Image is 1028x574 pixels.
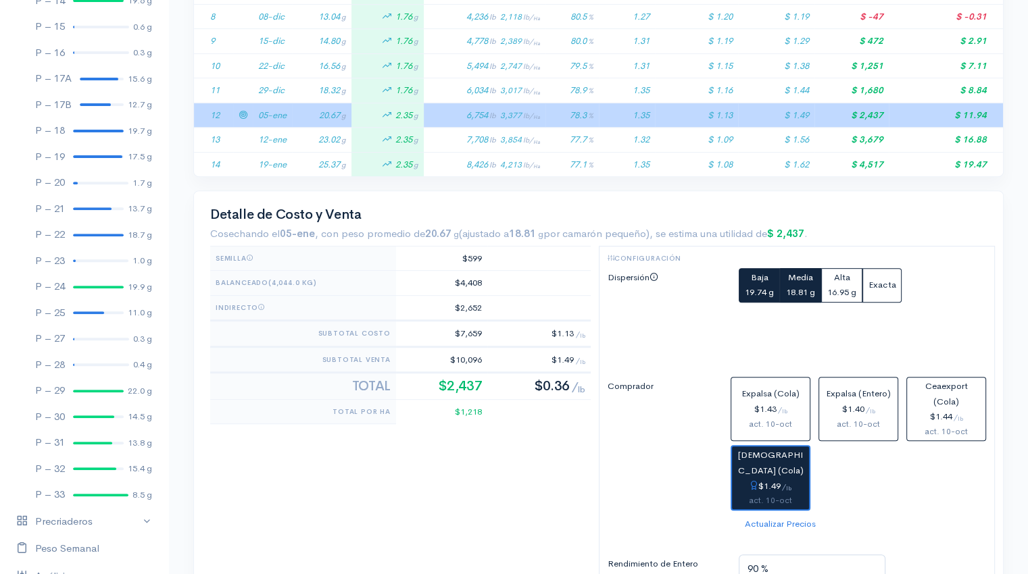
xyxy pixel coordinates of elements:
[424,78,546,103] td: 6,034
[814,128,889,153] td: $ 3,679
[424,152,546,176] td: 8,426
[454,228,459,240] small: g
[253,152,292,176] td: 19-ene
[292,128,351,153] td: 23.02
[424,128,546,153] td: 7,708
[576,329,585,338] span: /
[424,4,546,29] td: 4,236
[253,103,292,128] td: 05-ene
[493,379,585,394] h2: $0.36
[500,159,540,170] span: 4,213
[210,226,987,242] div: Cosechando el , con peso promedio de , se estima una utilidad de .
[741,388,800,399] span: Expalsa (Cola)
[925,380,968,407] span: Ceaexport (Cola)
[459,227,650,240] span: (ajustado a por camarón pequeño)
[500,85,540,96] span: 3,017
[599,268,731,357] label: Dispersión
[533,90,540,96] sub: Ha
[210,271,396,296] th: Balanceado
[35,409,65,425] div: P – 30
[588,160,593,169] span: %
[216,379,391,394] h2: Total
[128,306,152,319] div: 11.0 g
[489,86,496,95] span: lb
[599,29,655,54] td: 1.31
[731,377,810,441] button: Expalsa (Cola)$1.43/lbact. 10-oct
[588,86,593,95] span: %
[523,37,540,46] span: lb/
[210,207,987,222] h2: Detalle de Costo y Venta
[784,84,809,96] span: $ 1.44
[523,136,540,145] span: lb/
[912,409,980,425] div: $1.44
[133,20,152,34] div: 0.6 g
[414,160,418,169] span: g
[341,160,346,169] span: g
[866,405,875,414] span: /
[500,36,540,47] span: 2,389
[500,11,540,22] span: 2,118
[958,415,963,422] sub: lb
[533,41,540,47] sub: Ha
[827,286,856,298] small: 16.95 g
[425,227,459,240] strong: 20.67
[210,84,220,96] span: 11
[414,12,418,22] span: g
[128,280,152,294] div: 19.9 g
[825,417,892,432] div: act. 10-oct
[599,4,655,29] td: 1.27
[500,134,540,145] span: 3,854
[133,332,152,346] div: 0.3 g
[538,228,543,240] small: g
[545,29,599,54] td: 80.0
[489,111,496,120] span: lb
[253,29,292,54] td: 15-dic
[253,128,292,153] td: 12-ene
[782,481,791,491] span: /
[578,384,585,395] sub: lb
[572,380,585,394] span: /
[737,494,804,508] div: act. 10-oct
[489,36,496,46] span: lb
[814,53,889,78] td: $ 1,251
[814,78,889,103] td: $ 1,680
[351,53,424,78] td: 1.76
[401,379,482,394] h2: $2,437
[210,60,220,72] span: 10
[599,53,655,78] td: 1.31
[128,202,152,215] div: 13.7 g
[731,445,810,511] button: [DEMOGRAPHIC_DATA] (Cola)$1.49/lbact. 10-oct
[523,13,540,22] span: lb/
[351,103,424,128] td: 2.35
[210,35,215,47] span: 9
[35,253,65,269] div: P – 23
[545,4,599,29] td: 80.5
[35,45,65,61] div: P – 16
[778,405,787,414] span: /
[786,286,815,298] small: 18.81 g
[341,135,346,145] span: g
[870,408,875,415] sub: lb
[954,412,963,421] span: /
[868,279,896,290] span: Exacta
[599,78,655,103] td: 1.35
[737,479,804,494] div: $1.49
[351,152,424,176] td: 2.35
[821,268,862,303] button: Alta16.95 g
[576,355,585,365] span: /
[35,357,65,373] div: P – 28
[253,4,292,29] td: 08-dic
[128,228,152,242] div: 18.7 g
[889,78,1003,103] td: $ 8.84
[784,109,809,121] span: $ 1.49
[132,488,152,502] div: 8.5 g
[253,78,292,103] td: 29-dic
[132,176,152,190] div: 1.7 g
[210,11,215,22] span: 8
[341,61,346,71] span: g
[489,12,496,22] span: lb
[35,331,65,346] div: P – 27
[862,268,902,303] button: Exacta
[655,4,738,29] td: $ 1.20
[745,286,774,298] small: 19.74 g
